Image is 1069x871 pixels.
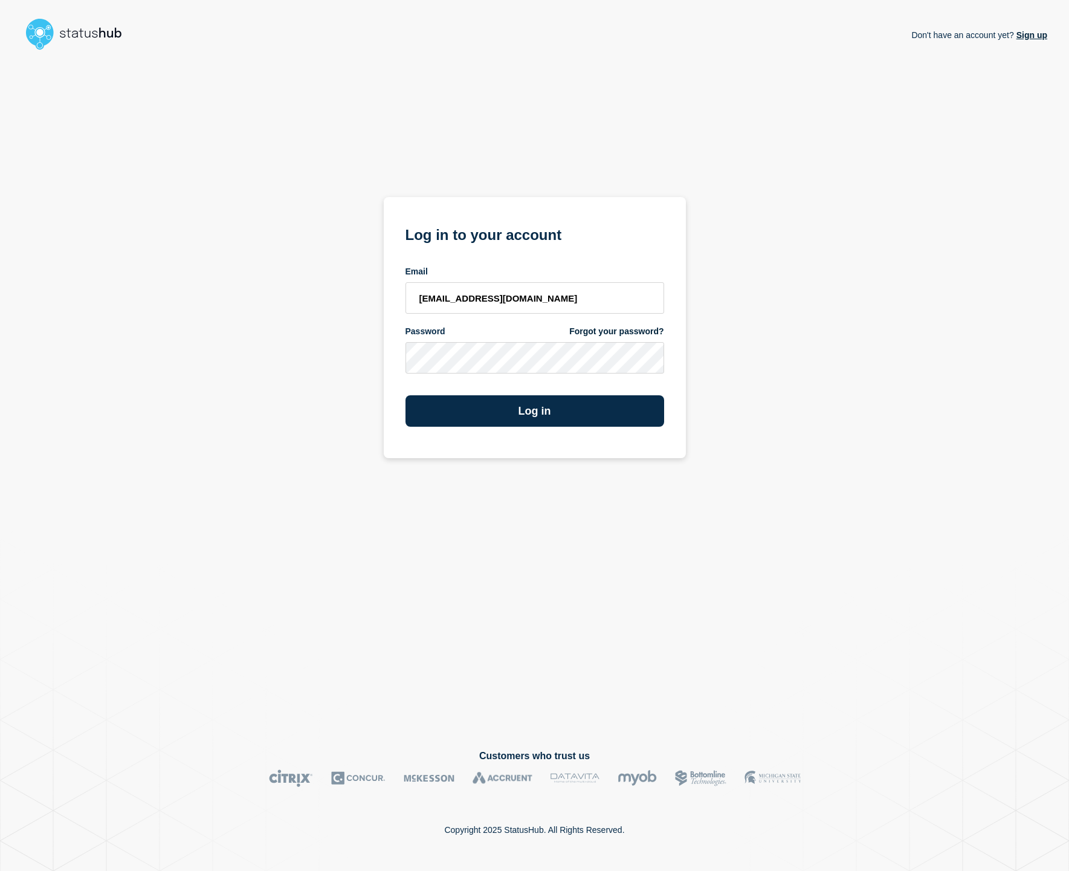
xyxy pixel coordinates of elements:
[444,825,624,835] p: Copyright 2025 StatusHub. All Rights Reserved.
[22,751,1047,762] h2: Customers who trust us
[1014,30,1047,40] a: Sign up
[675,769,726,787] img: Bottomline logo
[911,21,1047,50] p: Don't have an account yet?
[405,395,664,427] button: Log in
[551,769,599,787] img: DataVita logo
[269,769,313,787] img: Citrix logo
[331,769,386,787] img: Concur logo
[744,769,801,787] img: MSU logo
[405,222,664,245] h1: Log in to your account
[405,342,664,374] input: password input
[22,15,137,53] img: StatusHub logo
[569,326,664,337] a: Forgot your password?
[404,769,454,787] img: McKesson logo
[405,282,664,314] input: email input
[405,266,428,277] span: Email
[473,769,532,787] img: Accruent logo
[405,326,445,337] span: Password
[618,769,657,787] img: myob logo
